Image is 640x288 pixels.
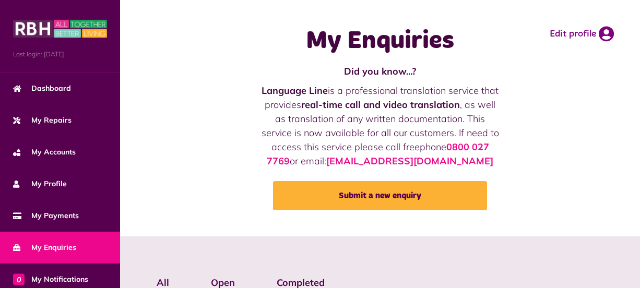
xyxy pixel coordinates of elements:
[13,273,25,285] span: 0
[13,242,76,253] span: My Enquiries
[344,65,416,77] strong: Did you know...?
[273,181,487,210] a: Submit a new enquiry
[262,85,328,97] strong: Language Line
[13,83,71,94] span: Dashboard
[267,141,489,167] a: 0800 027 7769
[326,155,493,167] a: [EMAIL_ADDRESS][DOMAIN_NAME]
[301,99,460,111] strong: real-time call and video translation
[13,210,79,221] span: My Payments
[550,26,614,42] a: Edit profile
[260,26,500,56] h1: My Enquiries
[13,50,107,59] span: Last login: [DATE]
[13,18,107,39] img: MyRBH
[260,83,500,168] p: is a professional translation service that provides , as well as translation of any written docum...
[13,147,76,158] span: My Accounts
[13,115,72,126] span: My Repairs
[13,178,67,189] span: My Profile
[13,274,88,285] span: My Notifications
